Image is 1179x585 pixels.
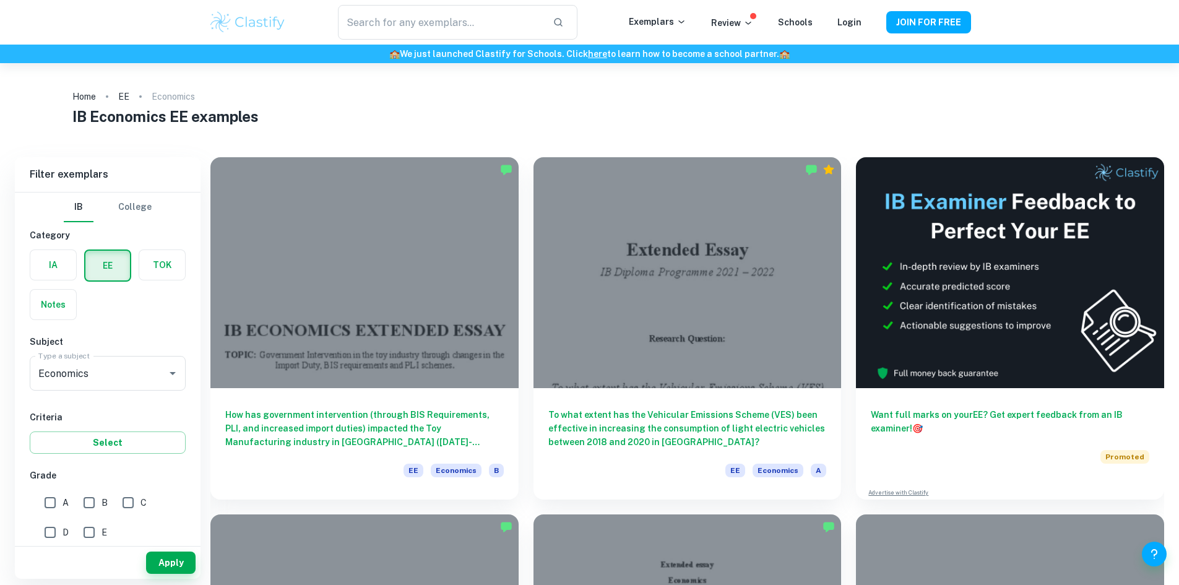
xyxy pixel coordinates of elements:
[811,464,826,477] span: A
[823,521,835,533] img: Marked
[30,410,186,424] h6: Criteria
[725,464,745,477] span: EE
[856,157,1164,500] a: Want full marks on yourEE? Get expert feedback from an IB examiner!PromotedAdvertise with Clastify
[146,552,196,574] button: Apply
[38,350,90,361] label: Type a subject
[15,157,201,192] h6: Filter exemplars
[588,49,607,59] a: here
[389,49,400,59] span: 🏫
[101,496,108,509] span: B
[30,250,76,280] button: IA
[871,408,1149,435] h6: Want full marks on your EE ? Get expert feedback from an IB examiner!
[118,88,129,105] a: EE
[856,157,1164,388] img: Thumbnail
[912,423,923,433] span: 🎯
[823,163,835,176] div: Premium
[500,521,512,533] img: Marked
[64,193,93,222] button: IB
[139,250,185,280] button: TOK
[1142,542,1167,566] button: Help and Feedback
[63,496,69,509] span: A
[868,488,928,497] a: Advertise with Clastify
[209,10,287,35] img: Clastify logo
[85,251,130,280] button: EE
[500,163,512,176] img: Marked
[404,464,423,477] span: EE
[779,49,790,59] span: 🏫
[778,17,813,27] a: Schools
[30,290,76,319] button: Notes
[101,526,107,539] span: E
[140,496,147,509] span: C
[152,90,195,103] p: Economics
[30,335,186,349] h6: Subject
[338,5,542,40] input: Search for any exemplars...
[629,15,686,28] p: Exemplars
[64,193,152,222] div: Filter type choice
[210,157,519,500] a: How has government intervention (through BIS Requirements, PLI, and increased import duties) impa...
[164,365,181,382] button: Open
[886,11,971,33] button: JOIN FOR FREE
[225,408,504,449] h6: How has government intervention (through BIS Requirements, PLI, and increased import duties) impa...
[63,526,69,539] span: D
[805,163,818,176] img: Marked
[711,16,753,30] p: Review
[1100,450,1149,464] span: Promoted
[753,464,803,477] span: Economics
[2,47,1177,61] h6: We just launched Clastify for Schools. Click to learn how to become a school partner.
[30,469,186,482] h6: Grade
[118,193,152,222] button: College
[30,431,186,454] button: Select
[533,157,842,500] a: To what extent has the Vehicular Emissions Scheme (VES) been effective in increasing the consumpt...
[72,88,96,105] a: Home
[489,464,504,477] span: B
[431,464,482,477] span: Economics
[72,105,1107,128] h1: IB Economics EE examples
[548,408,827,449] h6: To what extent has the Vehicular Emissions Scheme (VES) been effective in increasing the consumpt...
[30,228,186,242] h6: Category
[837,17,862,27] a: Login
